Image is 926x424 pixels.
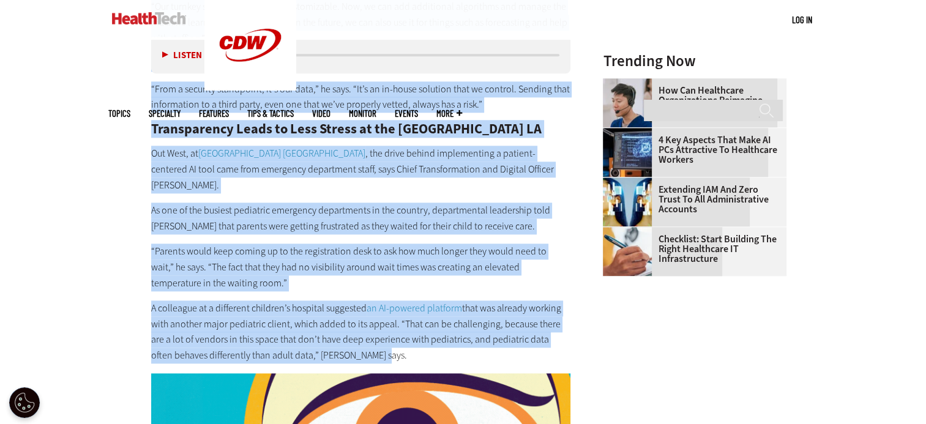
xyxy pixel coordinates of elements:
[151,203,571,234] p: As one of the busiest pediatric emergency departments in the country, departmental leadership tol...
[603,128,658,138] a: Desktop monitor with brain AI concept
[198,147,365,160] a: [GEOGRAPHIC_DATA] [GEOGRAPHIC_DATA]
[603,234,779,264] a: Checklist: Start Building the Right Healthcare IT Infrastructure
[312,109,330,118] a: Video
[349,109,376,118] a: MonITor
[149,109,181,118] span: Specialty
[367,302,462,314] a: an AI-powered platform
[204,81,296,94] a: CDW
[151,146,571,193] p: Out West, at , the drive behind implementing a patient-centered AI tool came from emergency depar...
[603,177,652,226] img: abstract image of woman with pixelated face
[792,14,812,25] a: Log in
[247,109,294,118] a: Tips & Tactics
[603,185,779,214] a: Extending IAM and Zero Trust to All Administrative Accounts
[603,177,658,187] a: abstract image of woman with pixelated face
[151,244,571,291] p: “Parents would keep coming up to the registration desk to ask how much longer they would need to ...
[108,109,130,118] span: Topics
[9,387,40,418] div: Cookie Settings
[9,387,40,418] button: Open Preferences
[436,109,462,118] span: More
[112,12,186,24] img: Home
[151,300,571,363] p: A colleague at a different children’s hospital suggested that was already working with another ma...
[792,13,812,26] div: User menu
[395,109,418,118] a: Events
[603,227,658,237] a: Person with a clipboard checking a list
[199,109,229,118] a: Features
[603,135,779,165] a: 4 Key Aspects That Make AI PCs Attractive to Healthcare Workers
[603,78,652,127] img: Healthcare contact center
[603,128,652,177] img: Desktop monitor with brain AI concept
[603,227,652,276] img: Person with a clipboard checking a list
[151,122,571,136] h2: Transparency Leads to Less Stress at the [GEOGRAPHIC_DATA] LA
